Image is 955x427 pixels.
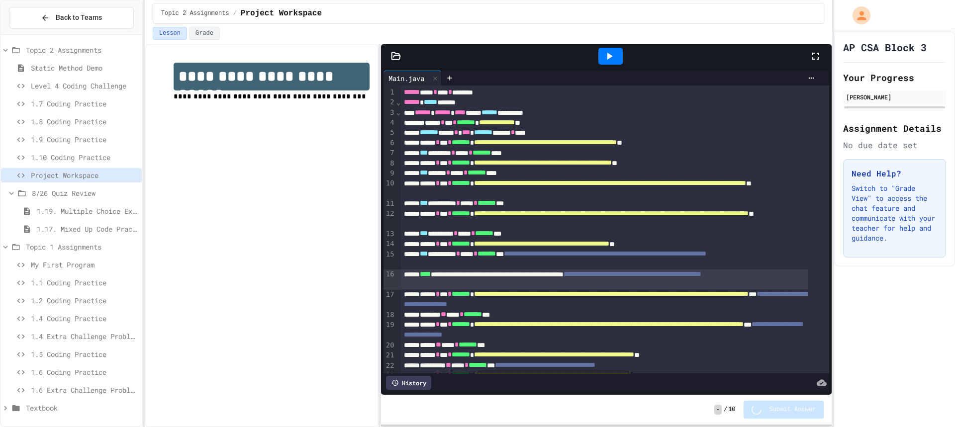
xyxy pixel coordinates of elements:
[383,128,396,138] div: 5
[161,9,229,17] span: Topic 2 Assignments
[383,118,396,128] div: 4
[843,121,946,135] h2: Assignment Details
[31,116,138,127] span: 1.8 Coding Practice
[383,97,396,107] div: 2
[31,259,138,270] span: My First Program
[852,168,938,179] h3: Need Help?
[56,12,102,23] span: Back to Teams
[386,376,431,390] div: History
[843,40,927,54] h1: AP CSA Block 3
[26,242,138,252] span: Topic 1 Assignments
[383,341,396,350] div: 20
[241,7,322,19] span: Project Workspace
[383,178,396,199] div: 10
[852,183,938,243] p: Switch to "Grade View" to access the chat feature and communicate with your teacher for help and ...
[189,27,220,40] button: Grade
[383,73,429,84] div: Main.java
[383,209,396,229] div: 12
[37,206,138,216] span: 1.19. Multiple Choice Exercises for Unit 1a (1.1-1.6)
[32,188,138,198] span: 8/26 Quiz Review
[31,349,138,359] span: 1.5 Coding Practice
[383,87,396,97] div: 1
[724,406,727,414] span: /
[26,403,138,413] span: Textbook
[383,371,396,381] div: 23
[31,331,138,342] span: 1.4 Extra Challenge Problem
[31,313,138,324] span: 1.4 Coding Practice
[31,98,138,109] span: 1.7 Coding Practice
[31,63,138,73] span: Static Method Demo
[383,159,396,169] div: 8
[769,406,816,414] span: Submit Answer
[714,405,722,415] span: -
[383,229,396,239] div: 13
[842,4,873,27] div: My Account
[153,27,187,40] button: Lesson
[383,290,396,310] div: 17
[383,320,396,341] div: 19
[383,250,396,270] div: 15
[31,134,138,145] span: 1.9 Coding Practice
[31,295,138,306] span: 1.2 Coding Practice
[31,385,138,395] span: 1.6 Extra Challenge Problem
[396,108,401,116] span: Fold line
[26,45,138,55] span: Topic 2 Assignments
[383,239,396,249] div: 14
[383,310,396,320] div: 18
[31,277,138,288] span: 1.1 Coding Practice
[233,9,237,17] span: /
[383,269,396,290] div: 16
[31,367,138,377] span: 1.6 Coding Practice
[31,81,138,91] span: Level 4 Coding Challenge
[383,350,396,360] div: 21
[31,152,138,163] span: 1.10 Coding Practice
[383,138,396,148] div: 6
[31,170,138,180] span: Project Workspace
[383,169,396,178] div: 9
[843,71,946,85] h2: Your Progress
[383,108,396,118] div: 3
[383,361,396,371] div: 22
[383,148,396,158] div: 7
[728,406,735,414] span: 10
[383,199,396,209] div: 11
[37,224,138,234] span: 1.17. Mixed Up Code Practice 1.1-1.6
[396,98,401,106] span: Fold line
[846,92,943,101] div: [PERSON_NAME]
[843,139,946,151] div: No due date set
